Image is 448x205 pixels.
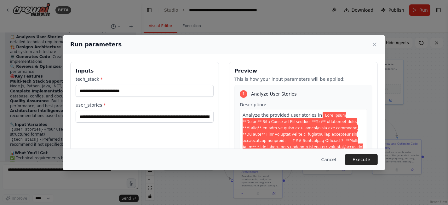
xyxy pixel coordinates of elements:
label: user_stories [76,102,214,108]
h3: Preview [234,67,372,75]
button: Execute [345,154,378,165]
h3: Inputs [76,67,214,75]
button: Cancel [316,154,341,165]
div: 1 [240,90,247,98]
p: This is how your input parameters will be applied: [234,76,372,82]
span: Analyze User Stories [251,91,296,97]
span: Analyze the provided user stories in [243,113,322,118]
label: tech_stack [76,76,214,82]
h2: Run parameters [70,40,122,49]
span: Description: [240,102,266,107]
